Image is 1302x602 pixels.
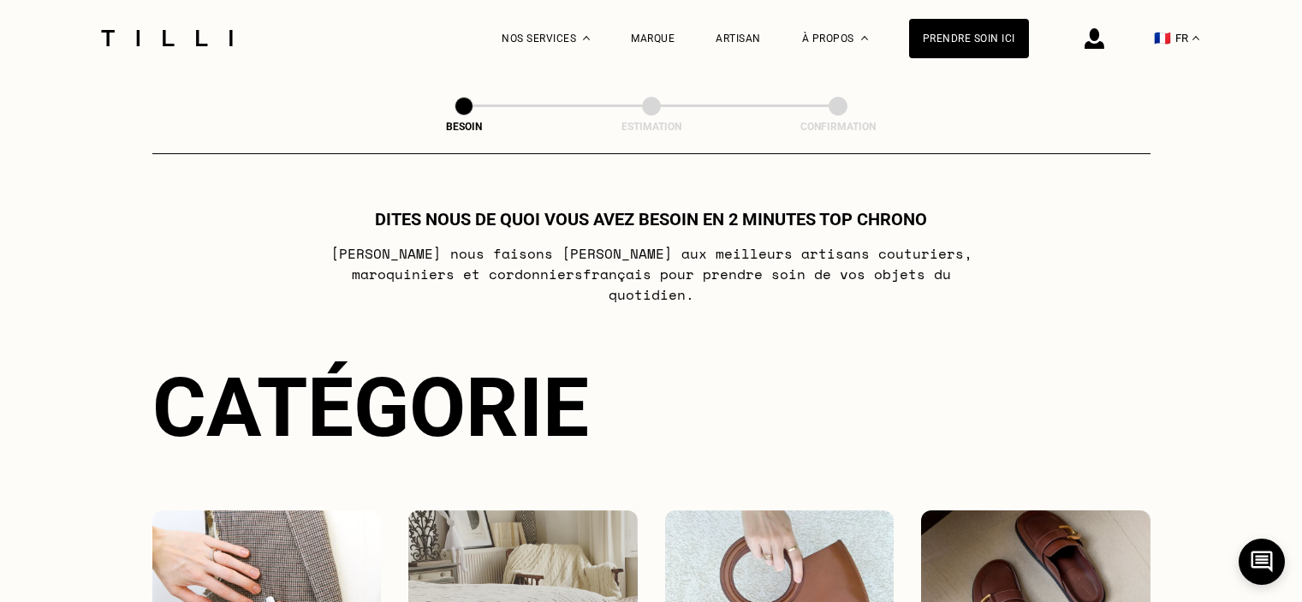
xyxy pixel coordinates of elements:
a: Artisan [716,33,761,45]
a: Marque [631,33,675,45]
span: 🇫🇷 [1154,30,1171,46]
img: menu déroulant [1192,36,1199,40]
p: [PERSON_NAME] nous faisons [PERSON_NAME] aux meilleurs artisans couturiers , maroquiniers et cord... [312,243,990,305]
img: icône connexion [1085,28,1104,49]
div: Catégorie [152,360,1150,456]
img: Menu déroulant [583,36,590,40]
div: Confirmation [752,121,924,133]
h1: Dites nous de quoi vous avez besoin en 2 minutes top chrono [375,209,927,229]
a: Prendre soin ici [909,19,1029,58]
div: Besoin [378,121,550,133]
div: Estimation [566,121,737,133]
img: Logo du service de couturière Tilli [95,30,239,46]
img: Menu déroulant à propos [861,36,868,40]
